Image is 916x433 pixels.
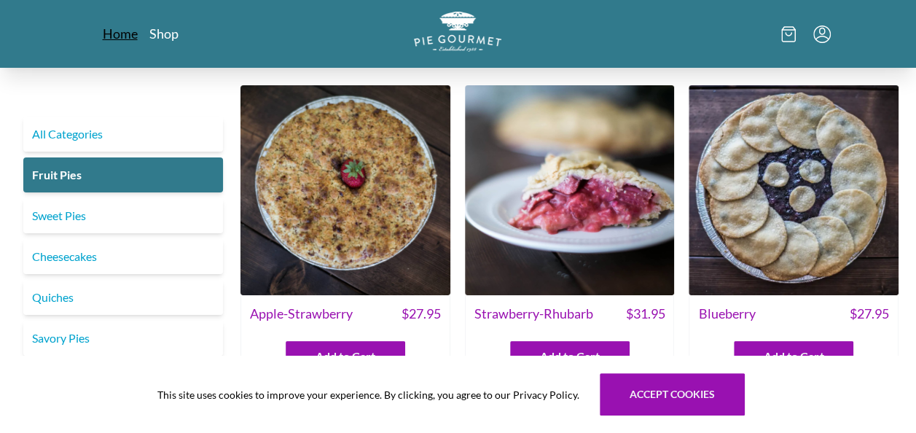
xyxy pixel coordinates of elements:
[510,341,630,372] button: Add to Cart
[402,304,441,324] span: $ 27.95
[23,117,223,152] a: All Categories
[698,304,755,324] span: Blueberry
[850,304,889,324] span: $ 27.95
[23,157,223,192] a: Fruit Pies
[465,85,675,295] img: Strawberry-Rhubarb
[414,12,501,52] img: logo
[764,348,823,365] span: Add to Cart
[286,341,405,372] button: Add to Cart
[625,304,665,324] span: $ 31.95
[689,85,899,295] img: Blueberry
[540,348,600,365] span: Add to Cart
[157,387,579,402] span: This site uses cookies to improve your experience. By clicking, you agree to our Privacy Policy.
[23,198,223,233] a: Sweet Pies
[23,321,223,356] a: Savory Pies
[474,304,593,324] span: Strawberry-Rhubarb
[414,12,501,56] a: Logo
[316,348,375,365] span: Add to Cart
[600,373,745,416] button: Accept cookies
[250,304,353,324] span: Apple-Strawberry
[813,26,831,43] button: Menu
[240,85,450,295] img: Apple-Strawberry
[149,25,179,42] a: Shop
[23,239,223,274] a: Cheesecakes
[103,25,138,42] a: Home
[23,280,223,315] a: Quiches
[734,341,853,372] button: Add to Cart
